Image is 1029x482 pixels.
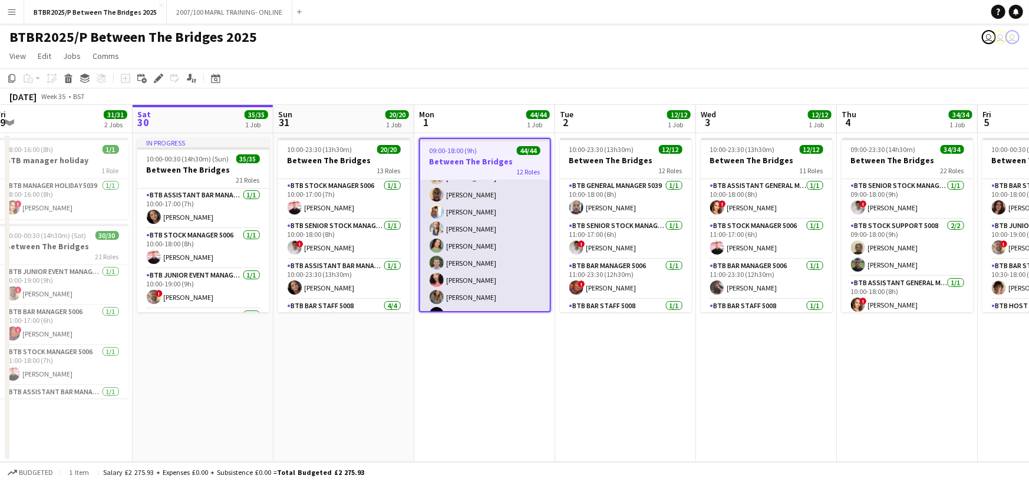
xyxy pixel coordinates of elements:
div: 1 Job [386,120,408,129]
span: 10:00-23:30 (13h30m) [569,145,634,154]
app-card-role: BTB Bar Manager 50061/111:00-23:30 (12h30m)[PERSON_NAME] [701,259,833,299]
span: ! [156,290,163,297]
app-card-role: BTB Bar Staff 50084/410:30-17:30 (7h) [278,299,410,391]
span: 31/31 [104,110,127,119]
span: 2 [558,115,573,129]
app-job-card: 10:00-23:30 (13h30m)12/12Between The Bridges12 RolesBTB General Manager 50391/110:00-18:00 (8h)[P... [560,138,692,312]
div: 1 Job [668,120,690,129]
span: Fri [982,109,992,120]
span: Week 35 [39,92,68,101]
button: 2007/100 MAPAL TRAINING- ONLINE [167,1,292,24]
div: 1 Job [809,120,831,129]
div: 1 Job [949,120,972,129]
span: 44/44 [517,146,540,155]
span: 34/34 [949,110,972,119]
span: ! [860,200,867,207]
span: 12/12 [800,145,823,154]
span: Comms [93,51,119,61]
span: 20/20 [385,110,409,119]
span: 35/35 [236,154,260,163]
span: 21 Roles [236,176,260,184]
h3: Between The Bridges [278,155,410,166]
app-job-card: 10:00-23:30 (13h30m)20/20Between The Bridges13 RolesBTB Stock Manager 50061/110:00-17:00 (7h)[PER... [278,138,410,312]
span: Wed [701,109,716,120]
div: [DATE] [9,91,37,103]
span: ! [15,326,22,334]
div: 1 Job [245,120,268,129]
span: 10:00-23:30 (13h30m) [288,145,352,154]
h3: Between The Bridges [420,156,550,167]
span: View [9,51,26,61]
app-card-role: BTB Junior Event Manager 50391/110:00-19:00 (9h)![PERSON_NAME] [137,269,269,309]
div: BST [73,92,85,101]
span: 13 Roles [377,166,401,175]
button: Budgeted [6,466,55,479]
span: 34/34 [941,145,964,154]
span: 09:00-18:00 (9h) [430,146,477,155]
h3: Between The Bridges [137,164,269,175]
span: 30 [136,115,151,129]
span: 12 Roles [659,166,682,175]
span: 31 [276,115,292,129]
app-card-role: BTB Bar Staff 50081/111:30-17:30 (6h) [701,299,833,339]
div: 2 Jobs [104,120,127,129]
div: Salary £2 275.93 + Expenses £0.00 + Subsistence £0.00 = [103,468,364,477]
app-card-role: BTB Assistant General Manager 50061/110:00-18:00 (8h)![PERSON_NAME] [842,276,974,316]
app-job-card: 09:00-23:30 (14h30m)34/34Between The Bridges22 RolesBTB Senior Stock Manager 50061/109:00-18:00 (... [842,138,974,312]
a: View [5,48,31,64]
div: 1 Job [527,120,549,129]
app-job-card: 10:00-23:30 (13h30m)12/12Between The Bridges11 RolesBTB Assistant General Manager 50061/110:00-18... [701,138,833,312]
span: ! [15,286,22,293]
span: 44/44 [526,110,550,119]
span: Sat [137,109,151,120]
span: ! [1001,240,1008,247]
span: Budgeted [19,468,53,477]
span: 09:00-23:30 (14h30m) [851,145,916,154]
span: 20/20 [377,145,401,154]
span: 10:00-00:30 (14h30m) (Sat) [6,231,87,240]
span: Total Budgeted £2 275.93 [277,468,364,477]
app-card-role: BTB Stock Manager 50061/110:00-17:00 (7h)[PERSON_NAME] [278,179,410,219]
h3: Between The Bridges [842,155,974,166]
span: 12/12 [808,110,832,119]
span: ! [860,298,867,305]
span: 10:00-23:30 (13h30m) [710,145,775,154]
span: 12/12 [667,110,691,119]
span: ! [578,240,585,247]
span: Jobs [63,51,81,61]
app-card-role: BTB Bar Manager 50061/111:00-23:30 (12h30m)![PERSON_NAME] [560,259,692,299]
span: Edit [38,51,51,61]
button: BTBR2025/P Between The Bridges 2025 [24,1,167,24]
span: ! [15,200,22,207]
span: Mon [419,109,434,120]
span: 30/30 [95,231,119,240]
span: 21 Roles [95,252,119,261]
span: 1 item [65,468,93,477]
span: Tue [560,109,573,120]
span: 1/1 [103,145,119,154]
span: 4 [840,115,856,129]
app-job-card: 09:00-18:00 (9h)44/44Between The Bridges12 Roles[PERSON_NAME]BTB Bar Staff 500830/3016:00-18:00 (... [419,138,551,312]
span: 5 [981,115,992,129]
span: ! [578,280,585,288]
app-card-role: BTB Bar Staff 50084/4 [137,309,269,400]
a: Comms [88,48,124,64]
span: 11 Roles [800,166,823,175]
app-card-role: BTB Stock Manager 50061/110:00-18:00 (8h)[PERSON_NAME] [137,229,269,269]
app-card-role: BTB Assistant Bar Manager 50061/110:00-23:30 (13h30m)[PERSON_NAME] [278,259,410,299]
span: 12 Roles [517,167,540,176]
a: Jobs [58,48,85,64]
app-card-role: BTB Senior Stock Manager 50061/110:00-18:00 (8h)![PERSON_NAME] [278,219,410,259]
a: Edit [33,48,56,64]
app-job-card: In progress10:00-00:30 (14h30m) (Sun)35/35Between The Bridges21 RolesBTB Assistant Bar Manager 50... [137,138,269,312]
span: Thu [842,109,856,120]
span: 12/12 [659,145,682,154]
span: ! [719,200,726,207]
app-user-avatar: Amy Cane [994,30,1008,44]
span: Sun [278,109,292,120]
